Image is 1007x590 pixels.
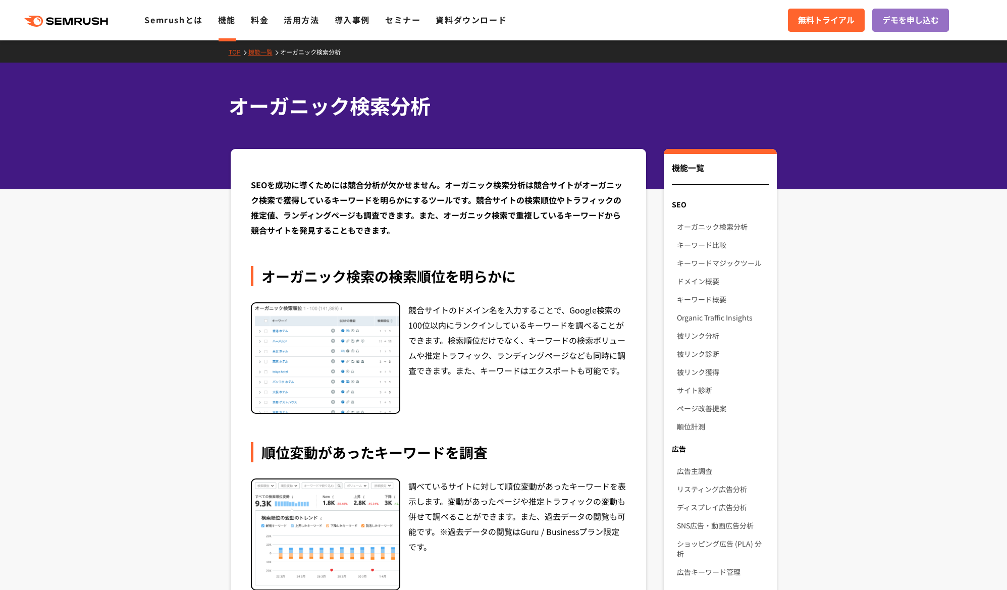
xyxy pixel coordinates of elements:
[251,177,626,238] div: SEOを成功に導くためには競合分析が欠かせません。オーガニック検索分析は競合サイトがオーガニック検索で獲得しているキーワードを明らかにするツールです。競合サイトの検索順位やトラフィックの推定値、...
[218,14,236,26] a: 機能
[677,498,768,516] a: ディスプレイ広告分析
[872,9,949,32] a: デモを申し込む
[882,14,939,27] span: デモを申し込む
[788,9,865,32] a: 無料トライアル
[677,290,768,308] a: キーワード概要
[280,47,348,56] a: オーガニック検索分析
[677,363,768,381] a: 被リンク獲得
[251,14,269,26] a: 料金
[408,302,626,414] div: 競合サイトのドメイン名を入力することで、Google検索の100位以内にランクインしているキーワードを調べることができます。検索順位だけでなく、キーワードの検索ボリュームや推定トラフィック、ラン...
[677,534,768,563] a: ショッピング広告 (PLA) 分析
[677,399,768,417] a: ページ改善提案
[677,254,768,272] a: キーワードマジックツール
[251,266,626,286] div: オーガニック検索の検索順位を明らかに
[664,195,776,213] div: SEO
[672,162,768,185] div: 機能一覧
[677,417,768,436] a: 順位計測
[677,308,768,327] a: Organic Traffic Insights
[798,14,855,27] span: 無料トライアル
[335,14,370,26] a: 導入事例
[229,47,248,56] a: TOP
[664,440,776,458] div: 広告
[677,563,768,581] a: 広告キーワード管理
[385,14,420,26] a: セミナー
[677,272,768,290] a: ドメイン概要
[677,480,768,498] a: リスティング広告分析
[252,303,399,413] img: オーガニック検索分析 検索順位
[677,236,768,254] a: キーワード比較
[677,462,768,480] a: 広告主調査
[677,381,768,399] a: サイト診断
[229,91,769,121] h1: オーガニック検索分析
[144,14,202,26] a: Semrushとは
[436,14,507,26] a: 資料ダウンロード
[248,47,280,56] a: 機能一覧
[677,218,768,236] a: オーガニック検索分析
[677,516,768,534] a: SNS広告・動画広告分析
[252,479,399,589] img: オーガニック検索分析 順位変動
[284,14,319,26] a: 活用方法
[677,345,768,363] a: 被リンク診断
[251,442,626,462] div: 順位変動があったキーワードを調査
[677,327,768,345] a: 被リンク分析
